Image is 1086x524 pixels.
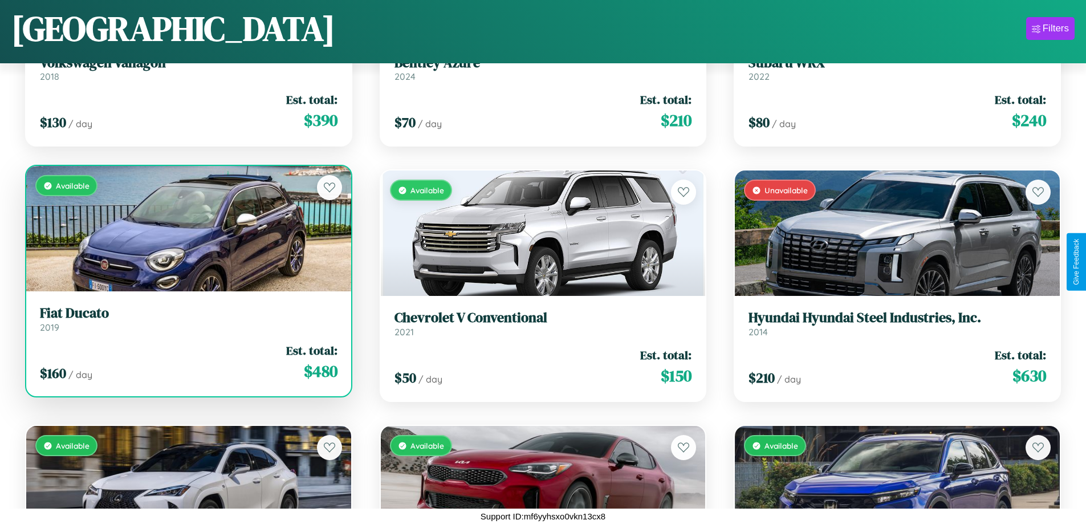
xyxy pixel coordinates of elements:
[40,364,66,383] span: $ 160
[286,91,337,108] span: Est. total:
[661,109,692,132] span: $ 210
[418,118,442,129] span: / day
[304,109,337,132] span: $ 390
[1043,23,1069,34] div: Filters
[1072,239,1080,285] div: Give Feedback
[394,310,692,338] a: Chevrolet V Conventional2021
[749,368,775,387] span: $ 210
[481,509,605,524] p: Support ID: mf6yyhsxo0vkn13cx8
[764,185,808,195] span: Unavailable
[772,118,796,129] span: / day
[56,441,90,450] span: Available
[995,91,1046,108] span: Est. total:
[749,113,770,132] span: $ 80
[418,373,442,385] span: / day
[1012,364,1046,387] span: $ 630
[40,305,337,333] a: Fiat Ducato2019
[40,322,59,333] span: 2019
[640,347,692,363] span: Est. total:
[394,326,414,338] span: 2021
[764,441,798,450] span: Available
[749,326,768,338] span: 2014
[749,55,1046,83] a: Subaru WRX2022
[56,181,90,190] span: Available
[749,310,1046,338] a: Hyundai Hyundai Steel Industries, Inc.2014
[1026,17,1075,40] button: Filters
[40,71,59,82] span: 2018
[640,91,692,108] span: Est. total:
[11,5,335,52] h1: [GEOGRAPHIC_DATA]
[749,310,1046,326] h3: Hyundai Hyundai Steel Industries, Inc.
[40,55,337,83] a: Volkswagen Vanagon2018
[394,113,416,132] span: $ 70
[661,364,692,387] span: $ 150
[394,310,692,326] h3: Chevrolet V Conventional
[40,113,66,132] span: $ 130
[286,342,337,359] span: Est. total:
[410,441,444,450] span: Available
[995,347,1046,363] span: Est. total:
[394,368,416,387] span: $ 50
[394,55,692,83] a: Bentley Azure2024
[68,369,92,380] span: / day
[304,360,337,383] span: $ 480
[394,71,416,82] span: 2024
[40,305,337,322] h3: Fiat Ducato
[1012,109,1046,132] span: $ 240
[410,185,444,195] span: Available
[777,373,801,385] span: / day
[749,71,770,82] span: 2022
[68,118,92,129] span: / day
